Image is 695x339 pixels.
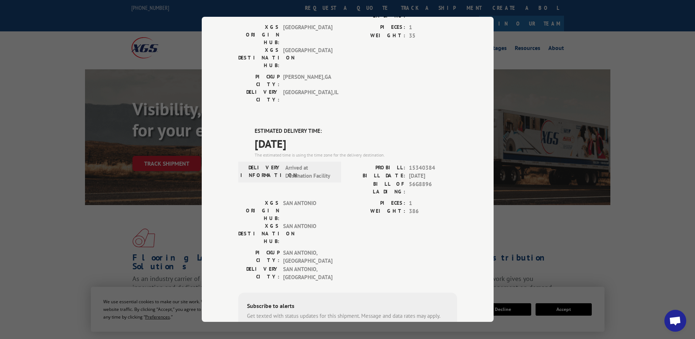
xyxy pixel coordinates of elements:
[238,199,279,222] label: XGS ORIGIN HUB:
[255,135,457,152] span: [DATE]
[283,73,332,89] span: [PERSON_NAME] , GA
[238,89,279,104] label: DELIVERY CITY:
[283,89,332,104] span: [GEOGRAPHIC_DATA] , IL
[255,127,457,136] label: ESTIMATED DELIVERY TIME:
[348,180,405,196] label: BILL OF LADING:
[247,312,448,328] div: Get texted with status updates for this shipment. Message and data rates may apply. Message frequ...
[348,208,405,216] label: WEIGHT:
[283,222,332,245] span: SAN ANTONIO
[238,222,279,245] label: XGS DESTINATION HUB:
[409,199,457,208] span: 1
[348,199,405,208] label: PIECES:
[409,24,457,32] span: 1
[348,164,405,172] label: PROBILL:
[247,301,448,312] div: Subscribe to alerts
[409,208,457,216] span: 386
[283,265,332,282] span: SAN ANTONIO , [GEOGRAPHIC_DATA]
[238,73,279,89] label: PICKUP CITY:
[409,180,457,196] span: 56G8896
[348,32,405,40] label: WEIGHT:
[283,199,332,222] span: SAN ANTONIO
[283,47,332,70] span: [GEOGRAPHIC_DATA]
[285,164,335,180] span: Arrived at Destination Facility
[238,249,279,265] label: PICKUP CITY:
[238,47,279,70] label: XGS DESTINATION HUB:
[240,164,282,180] label: DELIVERY INFORMATION:
[348,172,405,181] label: BILL DATE:
[409,164,457,172] span: 15340384
[348,24,405,32] label: PIECES:
[238,265,279,282] label: DELIVERY CITY:
[255,152,457,158] div: The estimated time is using the time zone for the delivery destination.
[283,24,332,47] span: [GEOGRAPHIC_DATA]
[283,249,332,265] span: SAN ANTONIO , [GEOGRAPHIC_DATA]
[664,310,686,332] a: Open chat
[238,24,279,47] label: XGS ORIGIN HUB:
[409,32,457,40] span: 35
[409,172,457,181] span: [DATE]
